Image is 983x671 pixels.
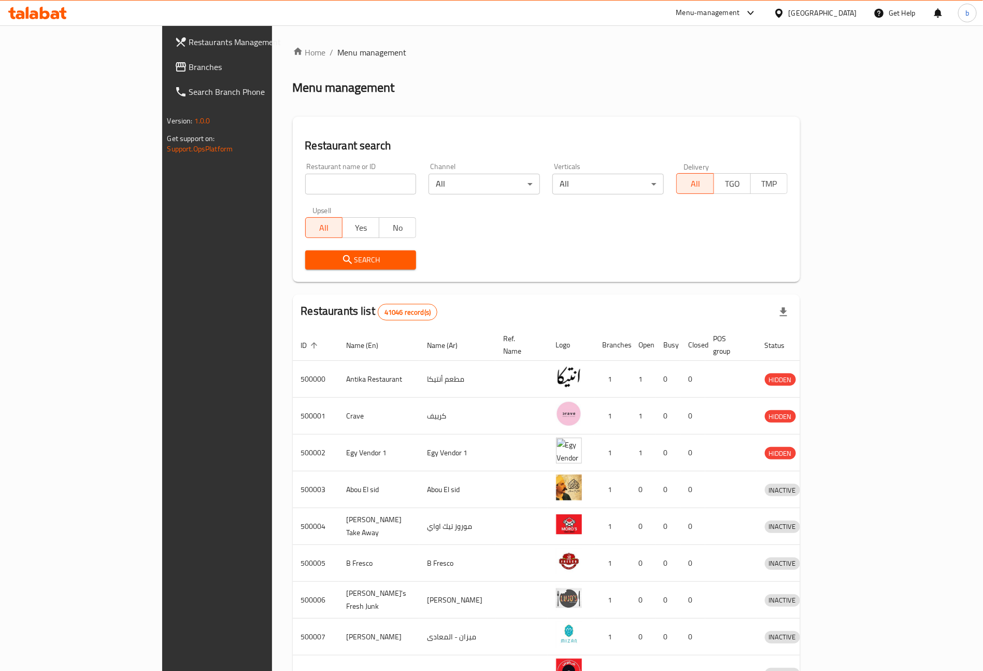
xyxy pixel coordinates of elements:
[750,173,788,194] button: TMP
[765,594,800,607] div: INACTIVE
[680,471,705,508] td: 0
[680,398,705,435] td: 0
[419,471,495,508] td: Abou El sid
[680,619,705,655] td: 0
[293,79,395,96] h2: Menu management
[556,585,582,611] img: Lujo's Fresh Junk
[594,471,631,508] td: 1
[594,398,631,435] td: 1
[194,114,210,128] span: 1.0.0
[765,374,796,386] span: HIDDEN
[765,521,800,533] span: INACTIVE
[765,410,796,423] div: HIDDEN
[338,471,419,508] td: Abou El sid
[552,174,664,194] div: All
[681,176,709,191] span: All
[305,217,343,238] button: All
[167,142,233,156] a: Support.OpsPlatform
[656,361,680,398] td: 0
[338,46,407,59] span: Menu management
[310,220,338,235] span: All
[656,508,680,545] td: 0
[656,471,680,508] td: 0
[656,435,680,471] td: 0
[347,339,392,352] span: Name (En)
[338,545,419,582] td: B Fresco
[765,411,796,423] span: HIDDEN
[631,435,656,471] td: 1
[556,364,582,390] img: Antika Restaurant
[631,329,656,361] th: Open
[167,114,193,128] span: Version:
[312,207,332,214] label: Upsell
[631,582,656,619] td: 0
[338,435,419,471] td: Egy Vendor 1
[338,582,419,619] td: [PERSON_NAME]'s Fresh Junk
[347,220,375,235] span: Yes
[594,619,631,655] td: 1
[419,361,495,398] td: مطعم أنتيكا
[428,339,472,352] span: Name (Ar)
[676,7,740,19] div: Menu-management
[765,557,800,570] div: INACTIVE
[594,361,631,398] td: 1
[419,508,495,545] td: موروز تيك اواي
[556,474,582,500] img: Abou El sid
[556,438,582,464] img: Egy Vendor 1
[378,307,437,317] span: 41046 record(s)
[419,398,495,435] td: كرييف
[189,86,318,98] span: Search Branch Phone
[765,373,796,386] div: HIDDEN
[504,332,535,357] span: Ref. Name
[656,329,680,361] th: Busy
[656,398,680,435] td: 0
[189,61,318,73] span: Branches
[676,173,714,194] button: All
[378,304,437,320] div: Total records count
[594,329,631,361] th: Branches
[714,173,751,194] button: TGO
[631,545,656,582] td: 0
[342,217,379,238] button: Yes
[765,557,800,569] span: INACTIVE
[166,79,326,104] a: Search Branch Phone
[383,220,412,235] span: No
[656,545,680,582] td: 0
[631,508,656,545] td: 0
[301,303,438,320] h2: Restaurants list
[594,545,631,582] td: 1
[765,339,799,352] span: Status
[631,619,656,655] td: 0
[965,7,969,19] span: b
[765,484,800,496] span: INACTIVE
[305,174,417,194] input: Search for restaurant name or ID..
[680,361,705,398] td: 0
[556,548,582,574] img: B Fresco
[680,508,705,545] td: 0
[330,46,334,59] li: /
[771,300,796,325] div: Export file
[765,448,796,459] span: HIDDEN
[548,329,594,361] th: Logo
[189,36,318,48] span: Restaurants Management
[680,545,705,582] td: 0
[167,132,215,145] span: Get support on:
[714,332,744,357] span: POS group
[301,339,321,352] span: ID
[765,631,800,644] div: INACTIVE
[419,582,495,619] td: [PERSON_NAME]
[338,398,419,435] td: Crave
[683,163,709,170] label: Delivery
[166,54,326,79] a: Branches
[419,435,495,471] td: Egy Vendor 1
[656,619,680,655] td: 0
[556,622,582,648] img: Mizan - Maadi
[594,582,631,619] td: 1
[429,174,540,194] div: All
[338,619,419,655] td: [PERSON_NAME]
[765,521,800,533] div: INACTIVE
[594,508,631,545] td: 1
[305,138,788,153] h2: Restaurant search
[631,361,656,398] td: 1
